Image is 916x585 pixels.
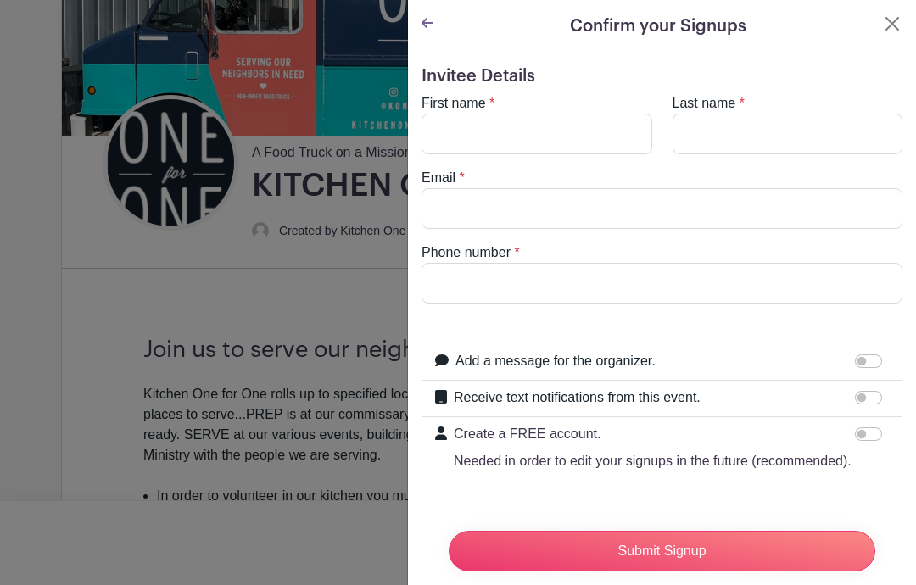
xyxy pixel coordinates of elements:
p: Create a FREE account. [454,424,852,444]
h5: Invitee Details [422,66,902,86]
label: Email [422,168,455,188]
label: Receive text notifications from this event. [454,387,701,408]
label: Add a message for the organizer. [455,351,656,371]
h5: Confirm your Signups [570,14,746,39]
input: Submit Signup [449,531,875,571]
label: Phone number [422,242,511,263]
button: Close [882,14,902,34]
label: First name [422,93,486,114]
p: Needed in order to edit your signups in the future (recommended). [454,451,852,471]
label: Last name [673,93,736,114]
